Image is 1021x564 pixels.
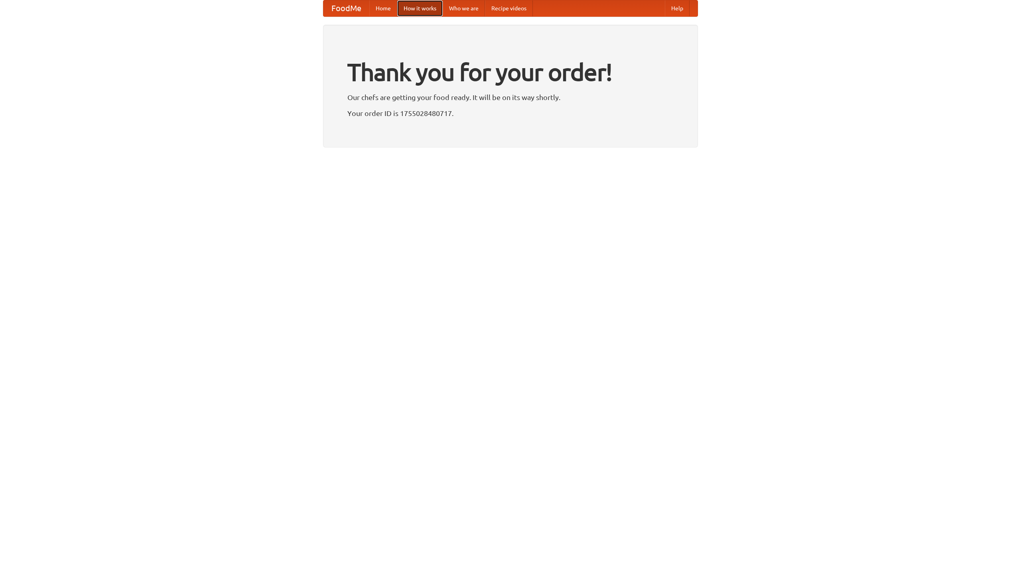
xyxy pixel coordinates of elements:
[485,0,533,16] a: Recipe videos
[323,0,369,16] a: FoodMe
[347,107,674,119] p: Your order ID is 1755028480717.
[369,0,397,16] a: Home
[397,0,443,16] a: How it works
[347,91,674,103] p: Our chefs are getting your food ready. It will be on its way shortly.
[443,0,485,16] a: Who we are
[347,53,674,91] h1: Thank you for your order!
[665,0,690,16] a: Help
